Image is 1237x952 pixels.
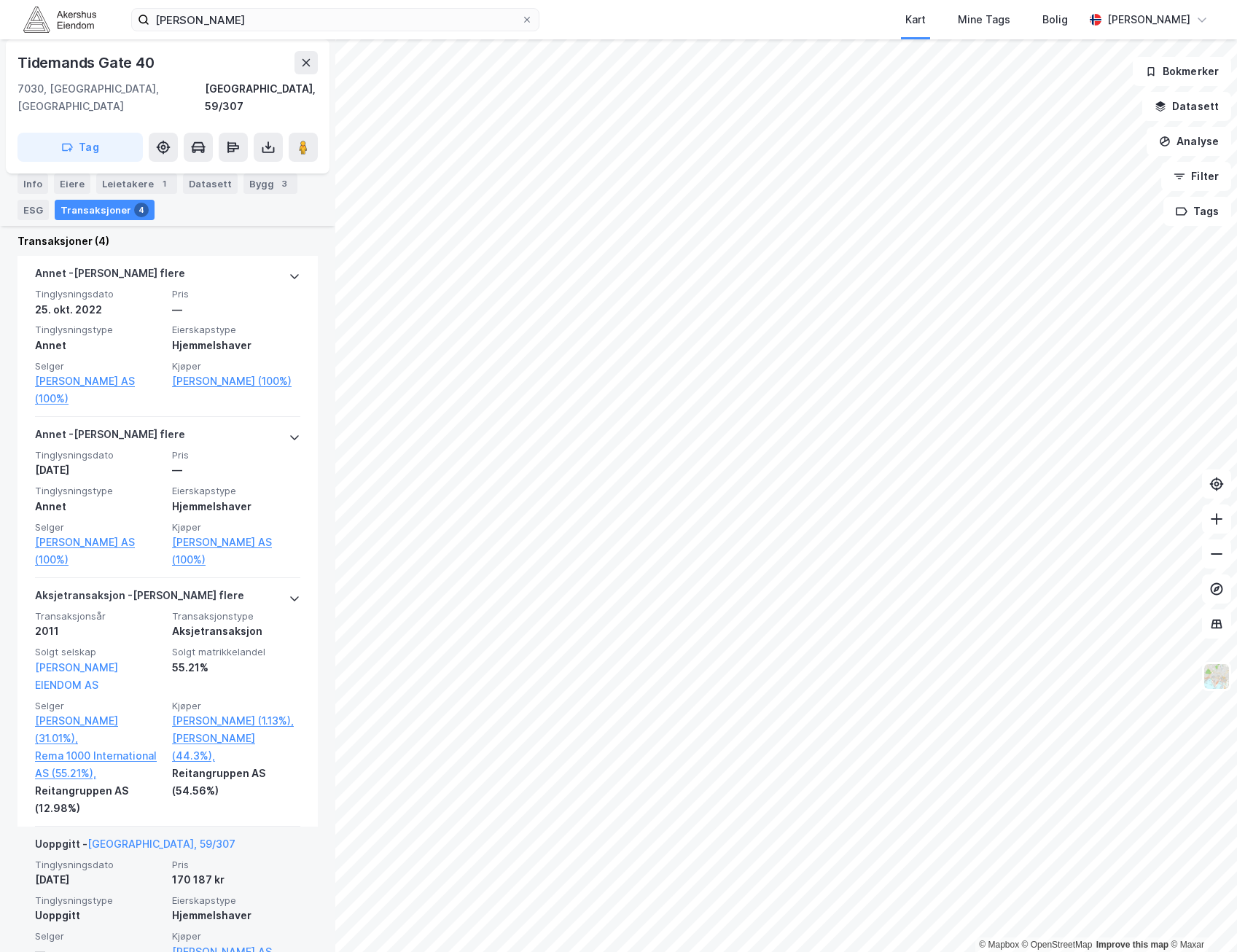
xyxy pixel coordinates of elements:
a: OpenStreetMap [1022,940,1093,950]
div: [GEOGRAPHIC_DATA], 59/307 [205,80,318,115]
div: Bygg [243,173,297,194]
span: Kjøper [172,360,300,372]
div: Transaksjoner (4) [17,233,318,250]
div: Hjemmelshaver [172,337,300,354]
button: Filter [1161,162,1231,191]
span: Tinglysningsdato [35,449,163,461]
div: [DATE] [35,871,163,889]
a: [PERSON_NAME] (100%) [172,372,300,390]
span: Transaksjonstype [172,610,300,623]
a: [GEOGRAPHIC_DATA], 59/307 [87,838,235,850]
a: [PERSON_NAME] AS (100%) [172,534,300,569]
img: Z [1203,663,1230,690]
span: Pris [172,449,300,461]
span: Selger [35,930,163,943]
span: Eierskapstype [172,894,300,907]
div: Reitangruppen AS (54.56%) [172,765,300,800]
input: Søk på adresse, matrikkel, gårdeiere, leietakere eller personer [149,9,521,31]
button: Datasett [1142,92,1231,121]
span: Eierskapstype [172,324,300,336]
a: [PERSON_NAME] AS (100%) [35,534,163,569]
div: Annet [35,337,163,354]
div: 4 [134,203,149,217]
span: Transaksjonsår [35,610,163,623]
div: — [172,301,300,319]
span: Kjøper [172,700,300,712]
span: Tinglysningstype [35,324,163,336]
div: 7030, [GEOGRAPHIC_DATA], [GEOGRAPHIC_DATA] [17,80,205,115]
img: akershus-eiendom-logo.9091f326c980b4bce74ccdd9f866810c.svg [23,7,96,32]
a: [PERSON_NAME] AS (100%) [35,372,163,407]
div: 3 [277,176,292,191]
a: [PERSON_NAME] (31.01%), [35,712,163,747]
a: [PERSON_NAME] EIENDOM AS [35,661,118,691]
div: — [172,461,300,479]
span: Tinglysningsdato [35,288,163,300]
div: Annet - [PERSON_NAME] flere [35,265,185,288]
button: Tag [17,133,143,162]
iframe: Chat Widget [1164,882,1237,952]
div: 25. okt. 2022 [35,301,163,319]
span: Pris [172,288,300,300]
div: 1 [157,176,171,191]
span: Tinglysningstype [35,485,163,497]
div: Bolig [1042,11,1068,28]
a: Mapbox [979,940,1019,950]
span: Kjøper [172,521,300,534]
a: [PERSON_NAME] (1.13%), [172,712,300,730]
a: [PERSON_NAME] (44.3%), [172,730,300,765]
div: Hjemmelshaver [172,498,300,515]
div: 55.21% [172,659,300,676]
div: Kart [905,11,926,28]
div: Uoppgitt - [35,835,235,859]
span: Eierskapstype [172,485,300,497]
span: Tinglysningsdato [35,859,163,871]
span: Selger [35,700,163,712]
div: Tidemands Gate 40 [17,51,157,74]
div: Transaksjoner [55,200,155,220]
button: Analyse [1147,127,1231,156]
div: Datasett [183,173,238,194]
span: Solgt selskap [35,646,163,658]
span: Pris [172,859,300,871]
div: 170 187 kr [172,871,300,889]
a: Improve this map [1096,940,1168,950]
div: Reitangruppen AS (12.98%) [35,782,163,817]
span: Tinglysningstype [35,894,163,907]
div: Hjemmelshaver [172,907,300,924]
a: Rema 1000 International AS (55.21%), [35,747,163,782]
div: Aksjetransaksjon [172,623,300,640]
div: Eiere [54,173,90,194]
div: Aksjetransaksjon - [PERSON_NAME] flere [35,587,244,610]
span: Solgt matrikkelandel [172,646,300,658]
span: Selger [35,521,163,534]
div: Kontrollprogram for chat [1164,882,1237,952]
div: 2011 [35,623,163,640]
div: [DATE] [35,461,163,479]
div: Uoppgitt [35,907,163,924]
div: Annet [35,498,163,515]
div: Info [17,173,48,194]
div: Mine Tags [958,11,1010,28]
div: ESG [17,200,49,220]
span: Selger [35,360,163,372]
div: Annet - [PERSON_NAME] flere [35,426,185,449]
span: Kjøper [172,930,300,943]
div: [PERSON_NAME] [1107,11,1190,28]
button: Bokmerker [1133,57,1231,86]
div: Leietakere [96,173,177,194]
button: Tags [1163,197,1231,226]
